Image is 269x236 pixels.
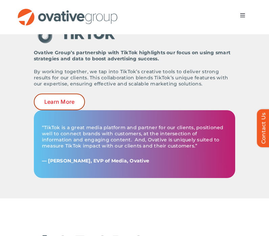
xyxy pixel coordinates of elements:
strong: — [PERSON_NAME], EVP of Media, Ovative [42,158,149,164]
a: OG_Full_horizontal_RGB [17,8,118,14]
p: By working together, we tap into TikTok’s creative tools to deliver strong results for our client... [34,68,235,87]
a: Learn More [34,94,85,110]
nav: Menu [233,8,252,22]
strong: Ovative Group’s partnership with TikTok highlights our focus on using smart strategies and data t... [34,50,230,62]
span: Learn More [44,99,74,105]
p: “TikTok is a great media platform and partner for our clients, positioned well to connect brands ... [42,124,227,149]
